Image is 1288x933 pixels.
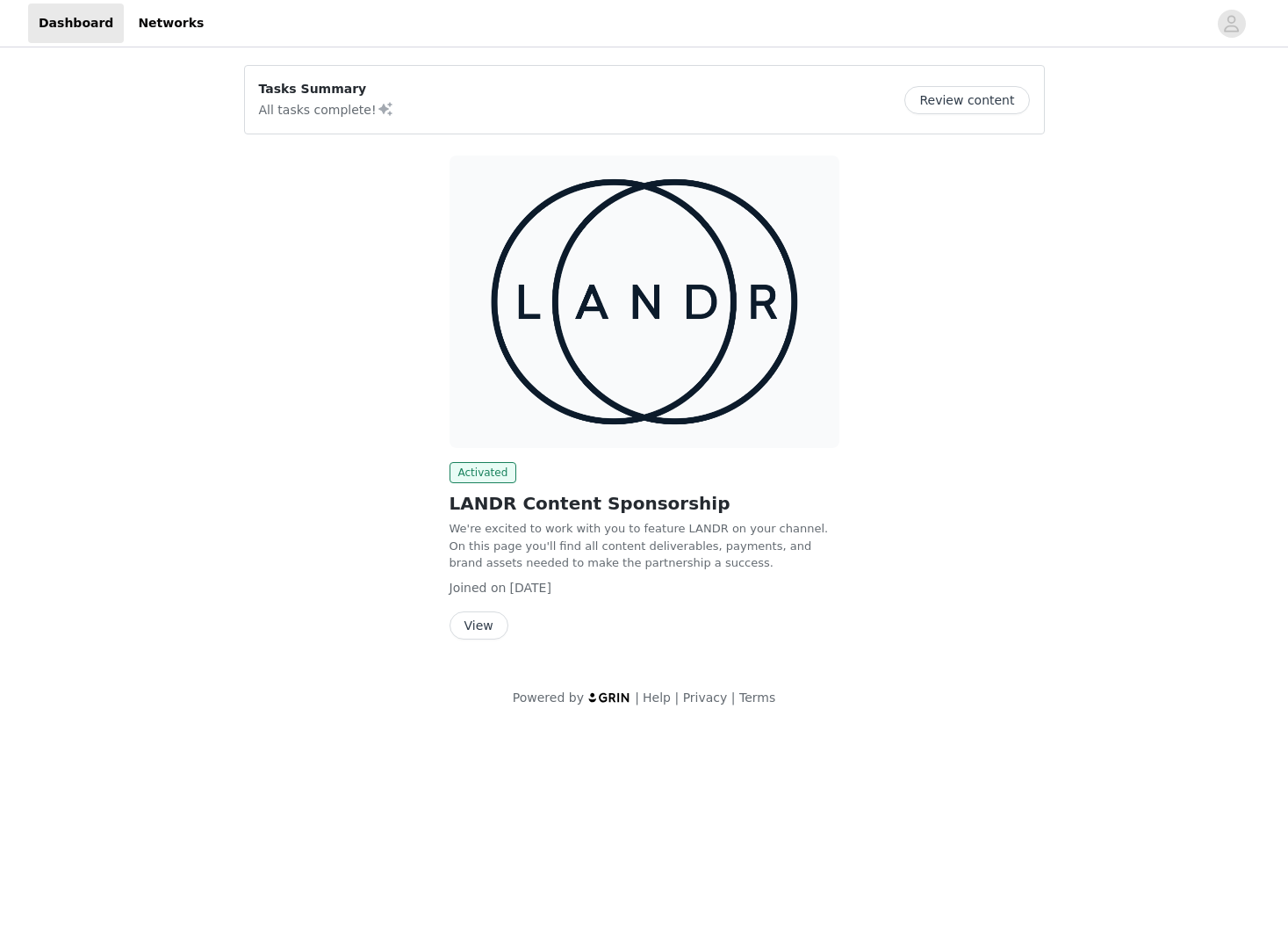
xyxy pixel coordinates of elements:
a: Networks [127,4,214,43]
p: All tasks complete! [259,98,394,119]
img: logo [587,691,631,703]
span: [DATE] [510,581,551,595]
span: Joined on [450,581,507,595]
p: We're excited to work with you to feature LANDR on your channel. On this page you'll find all con... [450,520,839,572]
span: | [731,691,736,705]
button: Review content [904,86,1029,114]
a: Terms [739,691,775,705]
a: Dashboard [28,4,124,43]
p: Tasks Summary [259,80,394,98]
a: View [450,619,508,633]
span: Powered by [513,691,584,705]
h2: LANDR Content Sponsorship [450,490,839,517]
span: Activated [450,462,517,483]
span: | [635,691,639,705]
span: | [674,691,679,705]
div: avatar [1223,10,1240,38]
a: Help [643,691,671,705]
img: LANDR | EN | USD [450,155,839,448]
a: Privacy [683,691,728,705]
button: View [450,611,508,640]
